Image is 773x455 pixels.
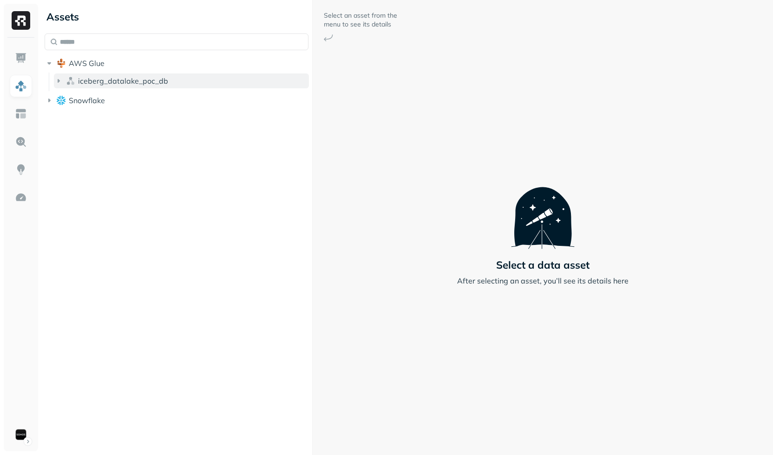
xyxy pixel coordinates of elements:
img: Telescope [511,169,575,249]
img: Optimization [15,191,27,204]
span: Snowflake [69,96,105,105]
img: Asset Explorer [15,108,27,120]
img: Query Explorer [15,136,27,148]
p: Select an asset from the menu to see its details [324,11,398,29]
div: Assets [45,9,308,24]
img: Insights [15,164,27,176]
img: Assets [15,80,27,92]
img: namespace [66,76,75,86]
button: AWS Glue [45,56,308,71]
img: root [57,59,66,68]
span: AWS Glue [69,59,105,68]
span: iceberg_datalake_poc_db [78,76,168,86]
img: Dashboard [15,52,27,64]
img: root [57,96,66,105]
img: Arrow [324,34,333,41]
img: Sonos [14,428,27,441]
button: Snowflake [45,93,308,108]
button: iceberg_datalake_poc_db [54,73,309,88]
img: Ryft [12,11,30,30]
p: After selecting an asset, you’ll see its details here [457,275,629,286]
p: Select a data asset [496,258,590,271]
